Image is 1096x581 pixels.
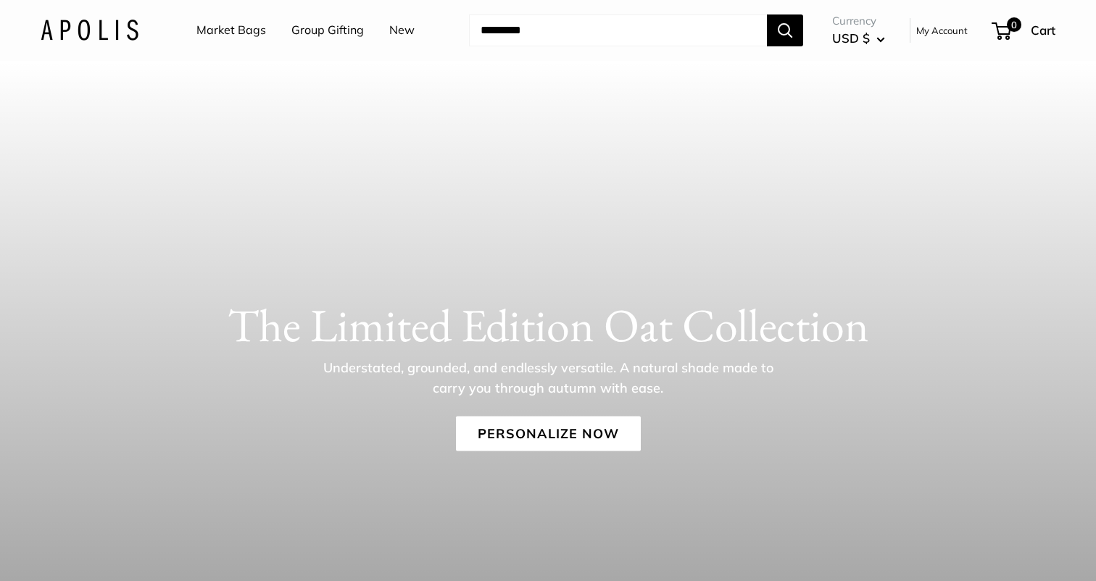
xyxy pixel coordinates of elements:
[1007,17,1021,32] span: 0
[312,358,784,398] p: Understated, grounded, and endlessly versatile. A natural shade made to carry you through autumn ...
[832,27,885,50] button: USD $
[1031,22,1055,38] span: Cart
[196,20,266,41] a: Market Bags
[767,14,803,46] button: Search
[993,19,1055,42] a: 0 Cart
[41,298,1055,353] h1: The Limited Edition Oat Collection
[41,20,138,41] img: Apolis
[832,30,870,46] span: USD $
[291,20,364,41] a: Group Gifting
[456,417,641,451] a: Personalize Now
[389,20,415,41] a: New
[832,11,885,31] span: Currency
[469,14,767,46] input: Search...
[916,22,968,39] a: My Account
